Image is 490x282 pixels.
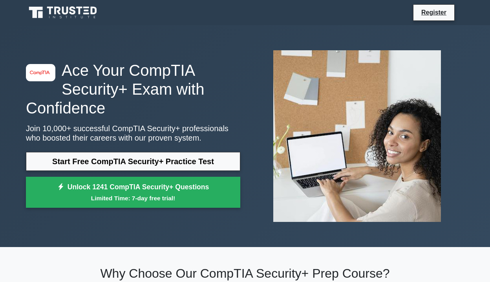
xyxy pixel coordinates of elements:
h1: Ace Your CompTIA Security+ Exam with Confidence [26,61,240,117]
a: Unlock 1241 CompTIA Security+ QuestionsLimited Time: 7-day free trial! [26,177,240,208]
a: Start Free CompTIA Security+ Practice Test [26,152,240,171]
h2: Why Choose Our CompTIA Security+ Prep Course? [26,266,464,281]
small: Limited Time: 7-day free trial! [36,194,230,203]
a: Register [417,7,451,17]
p: Join 10,000+ successful CompTIA Security+ professionals who boosted their careers with our proven... [26,124,240,143]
